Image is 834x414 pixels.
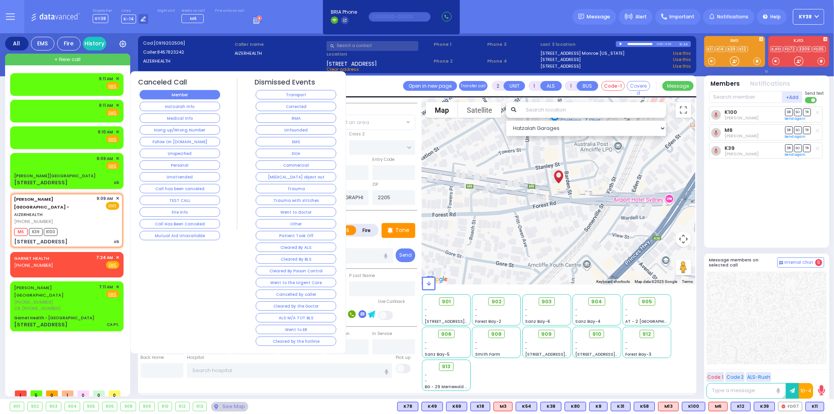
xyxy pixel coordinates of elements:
[470,402,490,411] div: BLS
[256,254,336,264] button: Cleared By BLS
[575,340,578,346] span: -
[97,255,113,261] span: 7:24 AM
[525,346,527,351] span: -
[255,78,315,86] h4: Dismissed Events
[425,378,427,384] span: -
[121,9,149,13] label: Lines
[470,402,490,411] div: K18
[14,238,68,246] div: [STREET_ADDRESS]
[708,402,728,411] div: ALS KJ
[682,402,705,411] div: K100
[441,330,452,338] span: 906
[14,255,49,261] a: GARNET HEALTH
[425,351,450,357] span: Sanz Bay-5
[709,257,777,268] h5: Message members on selected call
[29,228,43,236] span: K39
[541,56,581,63] a: [STREET_ADDRESS]
[798,46,812,52] a: 3309
[140,219,220,229] button: Call Has Been Canceled
[785,144,793,152] span: DR
[425,340,427,346] span: -
[424,274,450,284] a: Open this area in Google Maps (opens a new window)
[106,202,119,210] span: EMS
[540,402,561,411] div: BLS
[57,37,81,50] div: Fire
[673,56,691,63] a: Use this
[717,13,748,20] span: Notifications
[665,40,672,49] div: 0:54
[425,372,427,378] span: -
[591,298,602,306] span: 904
[326,41,418,51] input: Search a contact
[116,284,119,290] span: ✕
[725,127,733,133] a: M6
[777,257,824,268] button: Internal Chat 0
[626,313,628,319] span: -
[109,137,117,142] u: EMS
[187,363,392,378] input: Search hospital
[475,351,500,357] span: Smith Farm
[682,402,705,411] div: BLS
[785,108,793,116] span: DR
[93,14,108,23] span: KY38
[525,340,527,346] span: -
[140,149,220,158] button: Unspecified
[14,262,53,268] span: [PHONE_NUMBER]
[256,102,336,111] button: Corrected
[704,39,765,44] label: EMS
[369,12,430,22] input: (000)000-00000
[256,266,336,275] button: Cleared By Poison Control
[805,90,824,96] span: Send text
[31,12,83,22] img: Logo
[14,284,64,299] a: [PERSON_NAME][GEOGRAPHIC_DATA]
[525,307,527,313] span: -
[140,207,220,217] button: Fire Info
[799,13,812,20] span: KY38
[140,196,220,205] button: TEST CALL
[181,9,206,13] label: Medic on call
[140,402,154,411] div: 909
[109,292,117,297] u: EMS
[331,9,357,16] span: BRIA Phone
[459,81,488,91] button: Transfer call
[372,182,378,188] label: ZIP
[116,254,119,261] span: ✕
[805,402,824,411] div: BLS
[121,14,136,23] span: K-14
[589,402,608,411] div: K8
[709,91,782,103] input: Search member
[99,76,113,82] span: 9:11 AM
[109,262,117,268] u: EMS
[211,402,248,412] div: See map
[54,56,81,63] span: + New call
[349,273,375,279] label: P Last Name
[525,351,599,357] span: [STREET_ADDRESS][PERSON_NAME]
[626,351,652,357] span: Forest Bay-3
[434,41,484,48] span: Phone 1
[46,391,58,396] span: 0
[516,402,537,411] div: K54
[98,129,113,135] span: 9:10 AM
[326,66,359,72] span: Clear address
[256,325,336,334] button: Went to ER
[114,180,119,185] div: ob
[725,109,737,115] a: K100
[803,144,811,152] span: TR
[601,81,625,91] button: Code-1
[521,102,666,118] input: Search location
[65,402,80,411] div: 904
[116,155,119,162] span: ✕
[143,40,232,47] label: Cad:
[421,402,443,411] div: BLS
[14,196,69,210] span: [PERSON_NAME][GEOGRAPHIC_DATA] -
[138,78,187,86] h4: Canceled Call
[575,346,578,351] span: -
[97,156,113,162] span: 9:09 AM
[176,402,189,411] div: 912
[372,331,392,337] label: In Service
[425,384,469,390] span: BG - 29 Merriewold S.
[256,137,336,146] button: EMS
[738,46,748,52] a: K12
[14,321,68,329] div: [STREET_ADDRESS]
[256,337,336,346] button: Cleared by the hotline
